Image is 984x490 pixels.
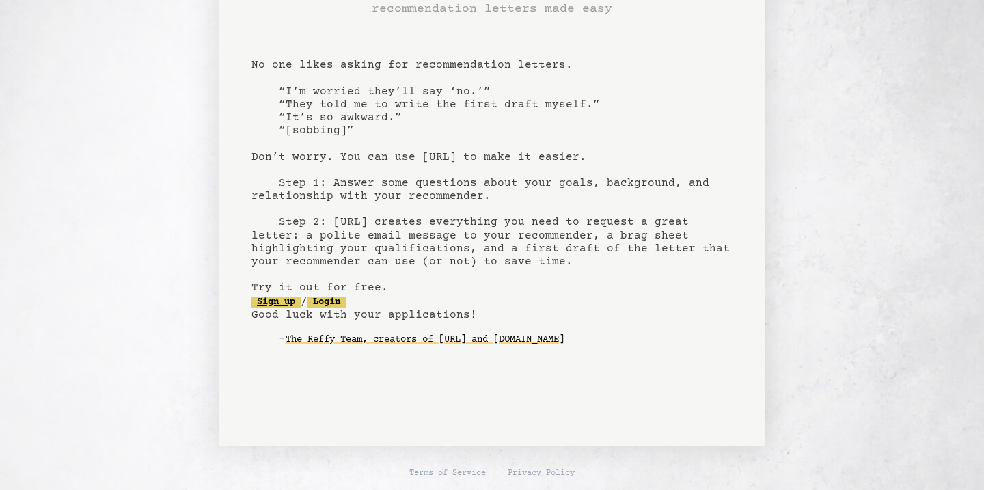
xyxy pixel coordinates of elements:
[286,329,564,351] a: The Reffy Team, creators of [URL] and [DOMAIN_NAME]
[307,297,346,308] a: Login
[508,468,575,479] a: Privacy Policy
[279,333,733,346] div: -
[251,297,301,308] a: Sign up
[409,468,486,479] a: Terms of Service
